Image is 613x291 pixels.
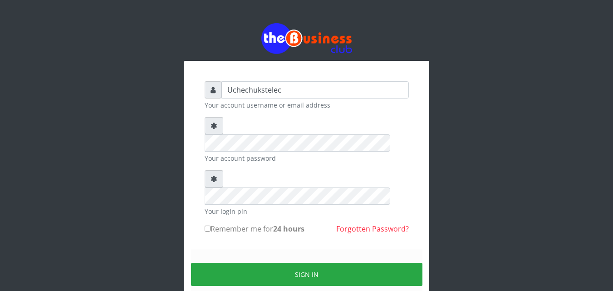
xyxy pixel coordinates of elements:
[273,224,304,234] b: 24 hours
[221,81,409,99] input: Username or email address
[191,263,422,286] button: Sign in
[205,153,409,163] small: Your account password
[205,207,409,216] small: Your login pin
[205,226,211,232] input: Remember me for24 hours
[336,224,409,234] a: Forgotten Password?
[205,100,409,110] small: Your account username or email address
[205,223,304,234] label: Remember me for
